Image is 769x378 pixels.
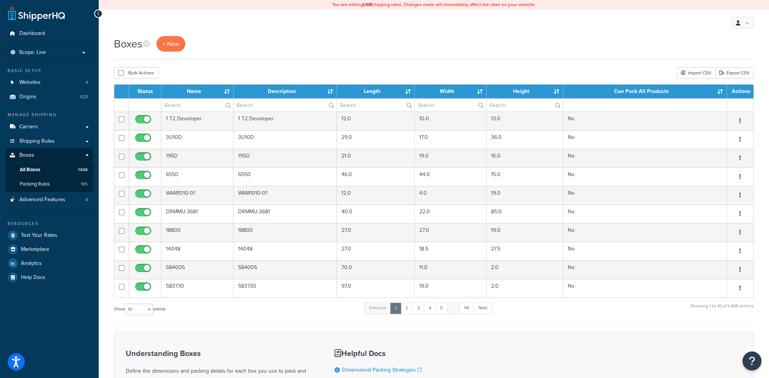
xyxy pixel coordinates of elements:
a: … [447,302,460,314]
a: Packing Rules 165 [6,177,93,191]
div: Showing 1 to 10 of 1,406 entries [690,302,754,318]
b: LIVE [363,1,372,8]
td: 22.0 [415,205,486,223]
td: 1 T2 Developer [234,112,337,130]
h3: Understanding Boxes [126,349,316,358]
td: No [563,205,727,223]
a: + New [156,36,185,52]
td: 3U10D [234,130,337,149]
span: Scope: Live [19,49,46,56]
span: Websites [19,79,41,86]
span: Origins [19,94,36,100]
span: Shipping Rules [19,138,55,145]
a: Export CSV [715,67,754,79]
a: Marketplace [6,243,93,256]
span: Boxes [19,152,34,159]
td: 583730 [161,279,234,298]
td: 27.0 [415,223,486,242]
td: 17.0 [415,130,486,149]
td: No [563,242,727,260]
li: Carriers [6,120,93,134]
td: 4.0 [415,186,486,205]
td: 97.0 [337,279,415,298]
td: 2.0 [486,279,563,298]
li: Advanced Features [6,193,93,207]
th: Height : activate to sort column ascending [486,85,563,98]
td: 27.0 [337,242,415,260]
td: 6550 [234,167,337,186]
td: 583730 [234,279,337,298]
td: 44.0 [415,167,486,186]
td: 1 T2 Developer [161,112,234,130]
a: Dashboard [6,27,93,41]
td: 19.0 [486,186,563,205]
td: 70.0 [337,260,415,279]
td: WAM1010-01 [234,186,337,205]
td: No [563,149,727,167]
td: No [563,167,727,186]
a: ShipperHQ Home [8,6,65,21]
td: 46.0 [337,167,415,186]
span: Carriers [19,124,38,130]
td: No [563,223,727,242]
span: Analytics [21,260,42,267]
li: Boxes [6,148,93,192]
li: Help Docs [6,271,93,284]
td: 3U10D [161,130,234,149]
td: 195D [234,149,337,167]
div: Manage Shipping [6,112,93,118]
span: Test Your Rates [21,232,57,239]
td: DRMMU-3681 [161,205,234,223]
td: 15.0 [486,167,563,186]
td: 14048 [161,242,234,260]
a: 3 [412,302,425,314]
td: 29.0 [337,130,415,149]
td: 27.0 [337,223,415,242]
span: 165 [81,181,88,187]
td: 18800 [234,223,337,242]
label: Show entries [114,304,166,315]
td: No [563,130,727,149]
a: Dimensional Packing Strategies [342,366,422,374]
td: 2.0 [486,260,563,279]
li: Analytics [6,257,93,270]
td: No [563,279,727,298]
td: 13.0 [486,112,563,130]
span: Advanced Features [19,197,65,203]
th: Can Pack All Products : activate to sort column ascending [563,85,727,98]
a: Shipping Rules [6,134,93,148]
a: 1 [390,302,401,314]
th: Actions [727,85,753,98]
a: All Boxes 1406 [6,163,93,177]
input: Search [161,99,233,112]
td: 12.0 [337,112,415,130]
input: Search [415,99,486,112]
th: Description : activate to sort column ascending [234,85,337,98]
a: Test Your Rates [6,228,93,242]
span: 1406 [78,167,88,173]
a: 141 [459,302,474,314]
td: 19.0 [415,279,486,298]
span: 4 [85,197,88,203]
input: Search [337,99,414,112]
td: 6550 [161,167,234,186]
span: Help Docs [21,274,46,281]
a: Origins 423 [6,90,93,104]
span: Marketplace [21,246,49,253]
h3: Helpful Docs [335,349,454,358]
div: Import CSV [676,67,715,79]
li: Origins [6,90,93,104]
td: 11.0 [415,260,486,279]
td: 36.0 [486,130,563,149]
td: No [563,112,727,130]
td: WAM1010-01 [161,186,234,205]
span: 423 [80,94,88,100]
td: No [563,260,727,279]
select: Showentries [125,304,153,315]
li: All Boxes [6,163,93,177]
a: Previous [364,302,391,314]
